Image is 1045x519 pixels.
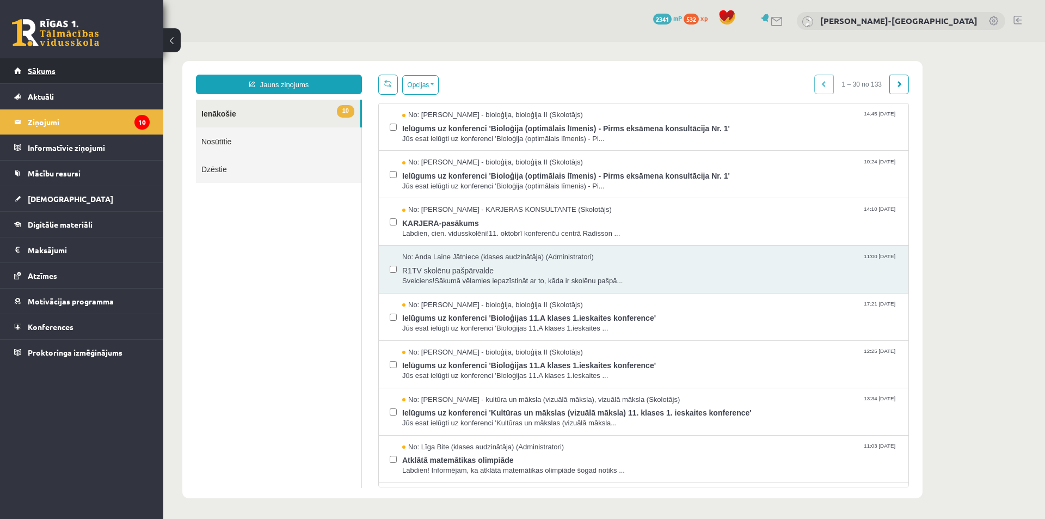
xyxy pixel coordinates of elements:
span: Ielūgums uz konferenci 'Kultūras un mākslas (vizuālā māksla) 11. klases 1. ieskaites konference' [239,363,734,376]
i: 10 [134,115,150,130]
a: Sākums [14,58,150,83]
span: 532 [684,14,699,25]
a: Ziņojumi10 [14,109,150,135]
span: No: Anda Laine Jātniece (klases audzinātāja) (Administratori) [239,210,431,221]
span: 1 – 30 no 133 [671,33,727,52]
span: Jūs esat ielūgti uz konferenci 'Bioloģija (optimālais līmenis) - Pi... [239,139,734,150]
span: 13:34 [DATE] [698,353,734,361]
span: Labdien, cien. vidusskolēni!11. oktobrī konferenču centrā Radisson ... [239,187,734,197]
span: 10:24 [DATE] [698,115,734,124]
a: Konferences [14,314,150,339]
span: 10 [174,63,191,76]
legend: Ziņojumi [28,109,150,135]
a: Motivācijas programma [14,289,150,314]
span: No: Līga Bite (klases audzinātāja) (Administratori) [239,400,401,411]
a: No: [PERSON_NAME] - bioloģija, bioloģija II (Skolotājs) 10:24 [DATE] Ielūgums uz konferenci 'Biol... [239,115,734,149]
span: 14:45 [DATE] [698,68,734,76]
span: Jūs esat ielūgti uz konferenci 'Bioloģijas 11.A klases 1.ieskaites ... [239,329,734,339]
a: Rīgas 1. Tālmācības vidusskola [12,19,99,46]
a: 2341 mP [653,14,682,22]
span: [DEMOGRAPHIC_DATA] [28,194,113,204]
a: Aktuāli [14,84,150,109]
span: 11:00 [DATE] [698,210,734,218]
a: [PERSON_NAME]-[GEOGRAPHIC_DATA] [820,15,978,26]
a: Dzēstie [33,113,198,141]
span: R1TV skolēnu pašpārvalde [239,221,734,234]
span: Sveiciens!Sākumā vēlamies iepazīstināt ar to, kāda ir skolēnu pašpā... [239,234,734,245]
a: Mācību resursi [14,161,150,186]
legend: Informatīvie ziņojumi [28,135,150,160]
a: Maksājumi [14,237,150,262]
span: mP [673,14,682,22]
a: No: [PERSON_NAME] - bioloģija, bioloģija II (Skolotājs) 12:25 [DATE] Ielūgums uz konferenci 'Biol... [239,306,734,339]
a: Jauns ziņojums [33,33,199,52]
span: Atklātā matemātikas olimpiāde [239,410,734,424]
span: Ielūgums uz konferenci 'Bioloģijas 11.A klases 1.ieskaites konference' [239,268,734,282]
legend: Maksājumi [28,237,150,262]
span: No: [PERSON_NAME] - kultūra un māksla (vizuālā māksla), vizuālā māksla (Skolotājs) [239,353,517,363]
span: KARJERA-pasākums [239,173,734,187]
span: 2341 [653,14,672,25]
span: Atzīmes [28,271,57,280]
span: 17:21 [DATE] [698,258,734,266]
a: No: [PERSON_NAME] - bioloģija, bioloģija II (Skolotājs) 14:45 [DATE] Ielūgums uz konferenci 'Biol... [239,68,734,102]
span: Sākums [28,66,56,76]
a: No: Līga Bite (klases audzinātāja) (Administratori) 11:03 [DATE] Atklātā matemātikas olimpiāde La... [239,400,734,434]
span: No: [PERSON_NAME] - KARJERAS KONSULTANTE (Skolotājs) [239,163,448,173]
span: Konferences [28,322,73,332]
a: No: [PERSON_NAME] - kultūra un māksla (vizuālā māksla), vizuālā māksla (Skolotājs) 13:34 [DATE] I... [239,353,734,387]
span: Ielūgums uz konferenci 'Bioloģija (optimālais līmenis) - Pirms eksāmena konsultācija Nr. 1' [239,126,734,139]
a: No: [PERSON_NAME] - KARJERAS KONSULTANTE (Skolotājs) 14:10 [DATE] KARJERA-pasākums Labdien, cien.... [239,163,734,197]
span: Motivācijas programma [28,296,114,306]
span: No: [PERSON_NAME] - bioloģija, bioloģija II (Skolotājs) [239,68,420,78]
span: Jūs esat ielūgti uz konferenci 'Kultūras un mākslas (vizuālā māksla... [239,376,734,387]
a: No: Anda Laine Jātniece (klases audzinātāja) (Administratori) 11:00 [DATE] R1TV skolēnu pašpārval... [239,210,734,244]
a: Nosūtītie [33,86,198,113]
span: Jūs esat ielūgti uz konferenci 'Bioloģija (optimālais līmenis) - Pi... [239,92,734,102]
span: Mācību resursi [28,168,81,178]
span: Proktoringa izmēģinājums [28,347,122,357]
span: Digitālie materiāli [28,219,93,229]
a: Proktoringa izmēģinājums [14,340,150,365]
a: Informatīvie ziņojumi [14,135,150,160]
a: [DEMOGRAPHIC_DATA] [14,186,150,211]
span: Ielūgums uz konferenci 'Bioloģijas 11.A klases 1.ieskaites konference' [239,315,734,329]
span: 11:03 [DATE] [698,400,734,408]
a: 532 xp [684,14,713,22]
span: 12:25 [DATE] [698,306,734,314]
span: Ielūgums uz konferenci 'Bioloģija (optimālais līmenis) - Pirms eksāmena konsultācija Nr. 1' [239,78,734,92]
span: No: [PERSON_NAME] - bioloģija, bioloģija II (Skolotājs) [239,258,420,268]
button: Opcijas [239,33,275,53]
a: No: [PERSON_NAME] - bioloģija, bioloģija II (Skolotājs) 17:21 [DATE] Ielūgums uz konferenci 'Biol... [239,258,734,292]
span: Aktuāli [28,91,54,101]
span: xp [700,14,708,22]
img: Elīza Vintere-Dutka [802,16,813,27]
span: Labdien! Informējam, ka atklātā matemātikas olimpiāde šogad notiks ... [239,424,734,434]
span: No: [PERSON_NAME] - bioloģija, bioloģija II (Skolotājs) [239,306,420,316]
span: 14:10 [DATE] [698,163,734,171]
a: 10Ienākošie [33,58,196,86]
a: Digitālie materiāli [14,212,150,237]
span: No: [PERSON_NAME] - bioloģija, bioloģija II (Skolotājs) [239,115,420,126]
a: Atzīmes [14,263,150,288]
span: Jūs esat ielūgti uz konferenci 'Bioloģijas 11.A klases 1.ieskaites ... [239,282,734,292]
